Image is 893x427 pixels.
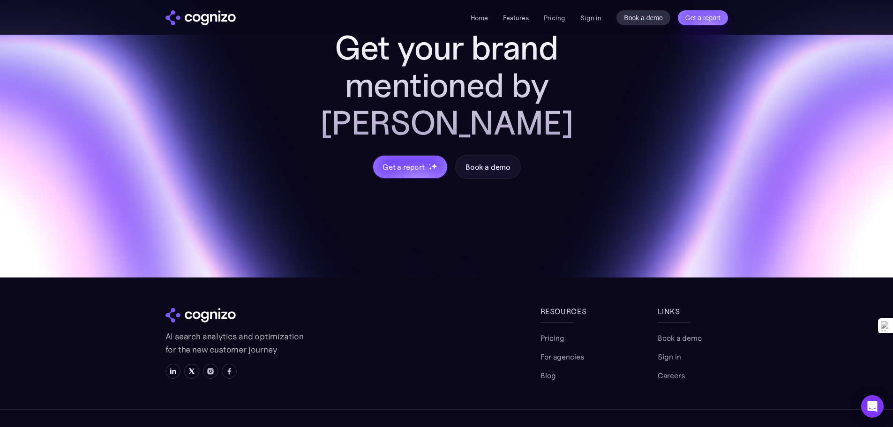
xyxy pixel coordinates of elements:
[580,12,601,23] a: Sign in
[540,332,564,344] a: Pricing
[658,332,702,344] a: Book a demo
[678,10,728,25] a: Get a report
[297,29,597,142] h2: Get your brand mentioned by [PERSON_NAME]
[169,367,177,375] img: LinkedIn icon
[861,395,884,418] div: Open Intercom Messenger
[503,14,529,22] a: Features
[658,306,728,317] div: links
[165,330,306,356] p: AI search analytics and optimization for the new customer journey
[165,10,236,25] a: home
[431,163,437,169] img: star
[188,367,195,375] img: X icon
[540,351,584,362] a: For agencies
[540,370,556,381] a: Blog
[465,161,510,172] div: Book a demo
[455,155,521,179] a: Book a demo
[429,167,432,170] img: star
[372,155,448,179] a: Get a reportstarstarstar
[540,306,611,317] div: Resources
[544,14,565,22] a: Pricing
[165,10,236,25] img: cognizo logo
[471,14,488,22] a: Home
[658,370,685,381] a: Careers
[658,351,681,362] a: Sign in
[616,10,670,25] a: Book a demo
[383,161,425,172] div: Get a report
[165,308,236,323] img: cognizo logo
[429,164,430,165] img: star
